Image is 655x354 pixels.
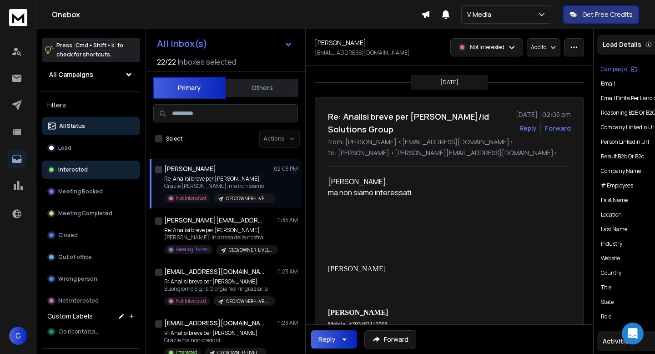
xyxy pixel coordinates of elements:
[164,227,273,234] p: Re: Analisi breve per [PERSON_NAME]
[9,327,27,345] button: G
[277,268,298,275] p: 11:23 AM
[58,275,97,283] p: Wrong person
[42,323,140,341] button: Da ricontattare
[467,10,495,19] p: V Media
[226,78,298,98] button: Others
[601,66,637,73] button: Campaign
[601,240,622,248] p: industry
[519,124,537,133] button: Reply
[58,188,103,195] p: Meeting Booked
[582,10,633,19] p: Get Free Credits
[601,80,615,87] p: Email
[229,247,272,253] p: CEO/OWNER-LIVELLO 3 - CONSAPEVOLE DEL PROBLEMA-PERSONALIZZAZIONI TARGET A-TEST 1
[74,40,116,51] span: Cmd + Shift + k
[164,278,273,285] p: R: Analisi breve per [PERSON_NAME]
[601,284,611,291] p: title
[178,56,236,67] h3: Inboxes selected
[601,153,644,160] p: Result b2b or b2c
[166,135,182,142] label: Select
[603,40,641,49] p: Lead Details
[42,292,140,310] button: Not Interested
[42,248,140,266] button: Out of office
[157,39,207,48] h1: All Inbox(s)
[164,337,267,344] p: Grazie ma non credo ci
[9,9,27,26] img: logo
[157,56,176,67] span: 22 / 22
[47,312,93,321] h3: Custom Labels
[311,330,357,349] button: Reply
[328,148,571,157] p: to: [PERSON_NAME] <[PERSON_NAME][EMAIL_ADDRESS][DOMAIN_NAME]>
[59,122,85,130] p: All Status
[274,165,298,172] p: 02:05 PM
[42,117,140,135] button: All Status
[328,137,571,147] p: from: [PERSON_NAME] <[EMAIL_ADDRESS][DOMAIN_NAME]>
[601,298,614,306] p: State
[59,328,100,335] span: Da ricontattare
[42,204,140,223] button: Meeting Completed
[601,269,621,277] p: Country
[58,144,71,152] p: Lead
[328,265,386,273] font: [PERSON_NAME]
[164,182,273,190] p: Grazie [PERSON_NAME], ma non siamo
[52,9,421,20] h1: Onebox
[358,320,388,327] span: 3463110768
[49,70,93,79] h1: All Campaigns
[601,138,649,146] p: Person Linkedin Url
[164,234,273,241] p: [PERSON_NAME], in attesa della nostra
[601,226,627,233] p: Last Name
[601,211,622,218] p: location
[42,66,140,84] button: All Campaigns
[164,329,267,337] p: R: Analisi breve per [PERSON_NAME]
[531,44,546,51] p: Add to
[42,99,140,111] h3: Filters
[601,66,627,73] p: Campaign
[176,195,206,202] p: Not Interested
[42,270,140,288] button: Wrong person
[42,226,140,244] button: Closed
[277,319,298,327] p: 11:23 AM
[176,246,209,253] p: Meeting Booked
[150,35,300,53] button: All Inbox(s)
[622,323,644,344] div: Open Intercom Messenger
[226,298,270,305] p: CEO/OWNER-LIVELLO 3 - CONSAPEVOLE DEL PROBLEMA-PERSONALIZZAZIONI TARGET A-TEST 1
[58,232,78,239] p: Closed
[470,44,504,51] p: Not Interested
[601,255,620,262] p: website
[516,110,571,119] p: [DATE] : 02:05 pm
[601,197,628,204] p: First Name
[318,335,335,344] div: Reply
[545,124,571,133] div: Forward
[601,313,611,320] p: role
[601,182,633,189] p: # Employees
[56,41,123,59] p: Press to check for shortcuts.
[315,38,366,47] h1: [PERSON_NAME]
[563,5,639,24] button: Get Free Credits
[42,161,140,179] button: Interested
[164,175,273,182] p: Re: Analisi breve per [PERSON_NAME]
[315,49,410,56] p: [EMAIL_ADDRESS][DOMAIN_NAME]
[58,166,88,173] p: Interested
[226,195,270,202] p: CEO/OWNER-LIVELLO 3 - CONSAPEVOLE DEL PROBLEMA-PERSONALIZZAZIONI TARGET A-TEST 1
[164,216,264,225] h1: [PERSON_NAME][EMAIL_ADDRESS][DOMAIN_NAME]
[164,285,273,293] p: Buongiorno Sig.ra Giorgia Nel ringraziarla
[328,320,345,327] font: Mobile
[42,139,140,157] button: Lead
[58,210,112,217] p: Meeting Completed
[601,167,641,175] p: Company Name
[42,182,140,201] button: Meeting Booked
[164,319,264,328] h1: [EMAIL_ADDRESS][DOMAIN_NAME]
[153,77,226,99] button: Primary
[364,330,416,349] button: Forward
[176,298,206,304] p: Not Interested
[277,217,298,224] p: 11:35 AM
[440,79,458,86] p: [DATE]
[328,308,388,316] b: [PERSON_NAME]
[164,164,216,173] h1: [PERSON_NAME]
[349,320,358,327] font: +39
[58,297,99,304] p: Not Interested
[328,110,510,136] h1: Re: Analisi breve per [PERSON_NAME]/id Solutions Group
[164,267,264,276] h1: [EMAIL_ADDRESS][DOMAIN_NAME]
